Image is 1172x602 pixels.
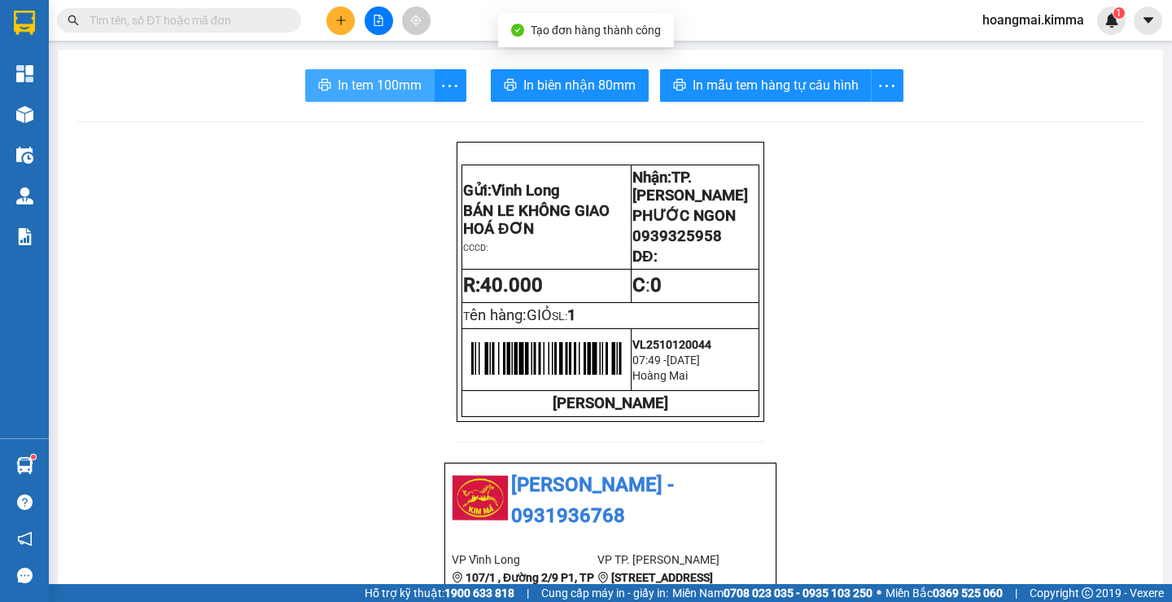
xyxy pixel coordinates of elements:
strong: R: [463,274,543,297]
img: warehouse-icon [16,457,33,474]
span: DĐ: [632,248,657,266]
span: message [17,568,33,583]
button: printerIn biên nhận 80mm [491,69,649,102]
span: PHƯỚC NGON [632,207,736,225]
button: plus [326,7,355,35]
span: printer [318,78,331,94]
span: 0 [650,274,662,297]
img: icon-new-feature [1104,13,1119,28]
span: 0939325958 [632,227,722,245]
span: 1 [1116,7,1122,19]
span: : [632,274,662,297]
span: Nhận: [632,169,748,204]
span: Hỗ trợ kỹ thuật: [365,584,514,602]
span: Hoàng Mai [632,369,688,382]
span: 40.000 [480,274,543,297]
input: Tìm tên, số ĐT hoặc mã đơn [90,11,282,29]
b: [STREET_ADDRESS][PERSON_NAME] [597,571,713,602]
span: environment [597,572,609,583]
span: GIỎ [527,306,552,324]
span: printer [504,78,517,94]
strong: [PERSON_NAME] [553,394,668,412]
span: Vĩnh Long [492,182,560,200]
div: 30.000 [12,105,97,142]
span: ⚪️ [877,590,881,596]
span: search [68,15,79,26]
span: T [463,310,552,323]
img: warehouse-icon [16,187,33,204]
sup: 1 [1113,7,1125,19]
span: plus [335,15,347,26]
span: check-circle [511,24,524,37]
b: 107/1 , Đường 2/9 P1, TP Vĩnh Long [452,571,594,602]
span: more [435,76,466,96]
button: printerIn tem 100mm [305,69,435,102]
span: copyright [1082,587,1093,599]
span: notification [17,531,33,547]
strong: 1900 633 818 [444,587,514,600]
button: caret-down [1134,7,1162,35]
span: Gửi: [14,15,39,33]
img: dashboard-icon [16,65,33,82]
div: Vĩnh Long [14,14,94,53]
span: VL2510120044 [632,338,711,351]
span: more [872,76,903,96]
li: [PERSON_NAME] - 0931936768 [452,470,769,531]
button: more [871,69,903,102]
li: VP Vĩnh Long [452,551,597,569]
img: warehouse-icon [16,147,33,164]
li: VP TP. [PERSON_NAME] [597,551,743,569]
span: Thu rồi : [12,105,60,122]
span: aim [410,15,422,26]
span: question-circle [17,494,33,510]
span: | [527,584,529,602]
span: hoangmai.kimma [969,10,1097,30]
strong: 0369 525 060 [933,587,1003,600]
sup: 1 [31,455,36,459]
span: Cung cấp máy in - giấy in: [541,584,668,602]
span: ên hàng: [470,306,552,324]
div: [PERSON_NAME] [106,53,236,73]
button: more [434,69,466,102]
span: Miền Bắc [886,584,1003,602]
img: solution-icon [16,228,33,245]
span: printer [673,78,686,94]
img: logo.jpg [452,470,509,527]
span: 07:49 - [632,354,667,367]
span: environment [452,572,463,583]
span: Gửi: [463,182,560,200]
span: TP. [PERSON_NAME] [632,169,748,204]
strong: C [632,274,645,297]
span: | [1015,584,1017,602]
span: In biên nhận 80mm [523,75,636,95]
span: 1 [567,306,576,324]
div: TP. [PERSON_NAME] [106,14,236,53]
button: printerIn mẫu tem hàng tự cấu hình [660,69,872,102]
span: CCCD: [463,243,488,253]
img: logo-vxr [14,11,35,35]
span: In mẫu tem hàng tự cấu hình [693,75,859,95]
strong: 0708 023 035 - 0935 103 250 [724,587,872,600]
button: aim [402,7,431,35]
span: Miền Nam [672,584,872,602]
span: SL: [552,310,567,323]
img: warehouse-icon [16,106,33,123]
div: 0386196241 [106,73,236,95]
span: BÁN LE KHÔNG GIAO HOÁ ĐƠN [463,202,610,238]
span: Nhận: [106,15,145,33]
span: [DATE] [667,354,700,367]
span: Tạo đơn hàng thành công [531,24,661,37]
button: file-add [365,7,393,35]
span: caret-down [1141,13,1156,28]
span: In tem 100mm [338,75,422,95]
span: file-add [373,15,384,26]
